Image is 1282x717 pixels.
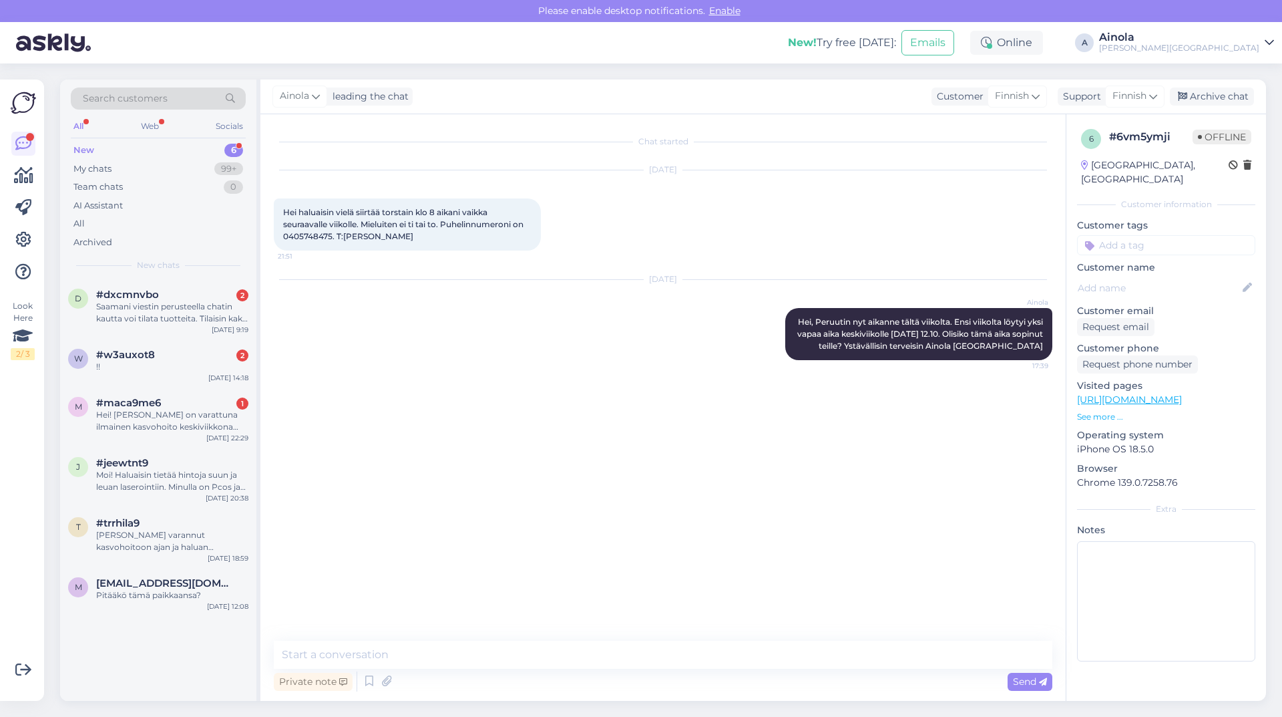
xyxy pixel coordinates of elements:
div: Chat started [274,136,1052,148]
div: Private note [274,673,353,691]
div: [DATE] 20:38 [206,493,248,503]
div: # 6vm5ymji [1109,129,1193,145]
span: m [75,582,82,592]
span: 17:39 [998,361,1048,371]
div: [GEOGRAPHIC_DATA], [GEOGRAPHIC_DATA] [1081,158,1229,186]
input: Add a tag [1077,235,1255,255]
div: 0 [224,180,243,194]
span: Send [1013,676,1047,688]
p: Operating system [1077,428,1255,442]
div: [DATE] 12:08 [207,601,248,611]
p: Customer name [1077,261,1255,275]
div: Customer [931,90,984,104]
div: Request phone number [1077,355,1198,374]
p: Visited pages [1077,379,1255,393]
p: Customer phone [1077,341,1255,355]
b: New! [788,36,817,49]
span: #maca9me6 [96,397,161,409]
p: Browser [1077,462,1255,476]
span: 21:51 [278,251,328,261]
div: New [73,144,94,157]
div: [DATE] 18:59 [208,553,248,563]
p: Notes [1077,523,1255,537]
div: Hei! [PERSON_NAME] on varattuna ilmainen kasvohoito keskiviikkona mutten pääsekään, koska minulle... [96,409,248,433]
p: iPhone OS 18.5.0 [1077,442,1255,456]
span: mummi.majaniemi@gmail.com [96,577,235,589]
div: Ainola [1099,32,1259,43]
div: Try free [DATE]: [788,35,896,51]
div: Socials [213,118,246,135]
span: Enable [705,5,744,17]
span: #trrhila9 [96,517,140,529]
div: [PERSON_NAME] varannut kasvohoitoon ajan ja haluan varmistaa että varauksella on myös syyskuun ka... [96,529,248,553]
div: 2 [236,349,248,362]
div: [DATE] [274,273,1052,285]
div: [DATE] 22:29 [206,433,248,443]
p: Customer email [1077,304,1255,318]
div: Extra [1077,503,1255,515]
span: #w3auxot8 [96,349,155,361]
span: d [75,293,81,303]
div: All [71,118,86,135]
div: Online [970,31,1043,55]
div: 2 [236,289,248,301]
div: A [1075,33,1094,52]
span: #jeewtnt9 [96,457,148,469]
div: Customer information [1077,198,1255,210]
div: 2 / 3 [11,348,35,360]
input: Add name [1078,281,1240,295]
span: w [74,353,83,364]
p: Chrome 139.0.7258.76 [1077,476,1255,490]
div: My chats [73,162,112,176]
div: Web [138,118,162,135]
div: Team chats [73,180,123,194]
span: j [76,462,80,472]
div: !! [96,361,248,373]
span: Hei, Peruutin nyt aikanne tältä viikolta. Ensi viikolta löytyi yksi vapaa aika keskiviikolle [DAT... [797,317,1045,351]
span: Offline [1193,130,1251,144]
span: #dxcmnvbo [96,289,159,301]
div: [PERSON_NAME][GEOGRAPHIC_DATA] [1099,43,1259,53]
span: Hei haluaisin vielä siirtää torstain klo 8 aikani vaikka seuraavalle viikolle. Mieluiten ei ti ta... [283,207,525,241]
a: Ainola[PERSON_NAME][GEOGRAPHIC_DATA] [1099,32,1274,53]
img: Askly Logo [11,90,36,116]
span: Ainola [998,297,1048,307]
div: AI Assistant [73,199,123,212]
div: 99+ [214,162,243,176]
span: New chats [137,259,180,271]
span: t [76,522,81,532]
div: Archived [73,236,112,249]
span: Finnish [1112,89,1146,104]
span: Ainola [280,89,309,104]
span: Finnish [995,89,1029,104]
div: Look Here [11,300,35,360]
p: Customer tags [1077,219,1255,233]
div: All [73,217,85,231]
span: 6 [1089,134,1094,144]
span: Search customers [83,92,168,106]
div: 1 [236,398,248,410]
div: 6 [224,144,243,157]
div: Support [1058,90,1101,104]
div: Saamani viestin perusteella chatin kautta voi tilata tuotteita. Tilaisin kaksi virkistävää kasvov... [96,301,248,325]
a: [URL][DOMAIN_NAME] [1077,394,1182,406]
div: [DATE] [274,164,1052,176]
span: m [75,402,82,412]
div: Archive chat [1170,88,1254,106]
div: Pitääkö tämä paikkaansa? [96,589,248,601]
div: [DATE] 9:19 [212,325,248,335]
div: Moi! Haluaisin tietää hintoja suun ja leuan laserointiin. Minulla on Pcos ja se aiheuttaa karvank... [96,469,248,493]
div: [DATE] 14:18 [208,373,248,383]
button: Emails [901,30,954,55]
div: leading the chat [327,90,409,104]
div: Request email [1077,318,1154,336]
p: See more ... [1077,411,1255,423]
